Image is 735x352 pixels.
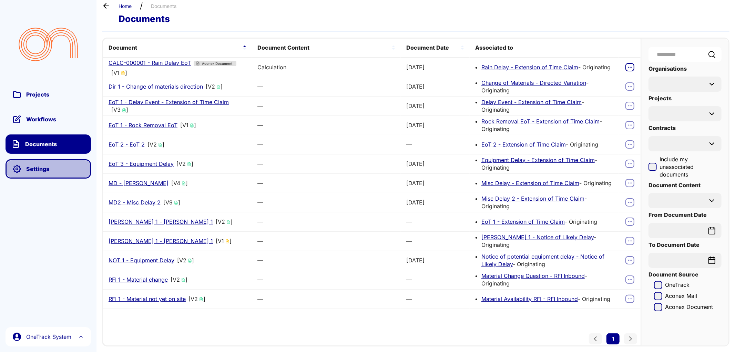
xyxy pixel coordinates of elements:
td: [DATE] [401,251,470,270]
span: Documents [25,141,85,148]
td: — [252,232,401,251]
a: Settings [6,159,91,179]
span: Associated to [475,44,513,51]
td: — [252,77,401,97]
td: — [252,135,401,154]
button: Current Page, Page 1 [606,333,620,344]
a: Projects [6,85,91,104]
a: Misc Delay 2 - Extension of Time Claim [481,195,584,202]
span: Documents [119,13,170,24]
td: [DATE] [401,97,470,116]
td: [DATE] [401,174,470,193]
td: — [252,290,401,309]
a: RFI 1 - Material not yet on site[V2] [109,295,205,303]
span: [V9 ] [163,199,180,206]
a: MD - [PERSON_NAME][V4] [109,179,188,187]
span: Aconex Document [198,61,232,66]
div: To Document Date [649,241,722,249]
span: [V2 ] [177,257,194,264]
label: Include my unassociated documents [660,155,722,179]
span: Settings [26,165,84,172]
a: NOT 1 - Equipment Delay[V2] [109,257,194,264]
div: Projects [649,94,722,102]
a: EoT 1 - Rock Removal EoT[V1] [109,121,196,129]
td: — [401,135,470,154]
a: [PERSON_NAME] 1 - Notice of Likely Delay [481,234,594,241]
span: - Originating [578,295,610,302]
span: [V4 ] [171,179,188,187]
span: - Originating [513,261,545,268]
td: — [252,154,401,174]
a: Workflows [6,110,91,129]
td: — [252,97,401,116]
div: Document Source [649,271,722,278]
label: OneTrack [665,281,691,289]
span: - Originating [566,141,598,148]
td: — [401,270,470,290]
td: [DATE] [401,58,470,77]
div: Document Content [649,181,722,189]
td: [DATE] [401,116,470,135]
a: MD2 - Misc Delay 2[V9] [109,199,180,206]
span: [V1 ] [111,69,127,77]
span: - Originating [578,64,611,71]
a: Dir 1 - Change of materials direction[V2] [109,83,223,90]
label: Aconex Document [665,303,715,311]
a: Equipment Delay - Extension of Time Claim [481,157,595,163]
div: From Document Date [649,211,722,219]
a: EoT 1 - Extension of Time Claim [481,218,565,225]
label: Aconex Mail [665,292,699,300]
a: Home [119,2,132,10]
span: [V2 ] [206,83,223,90]
td: — [252,270,401,290]
nav: Pagination Navigation [585,332,641,345]
td: — [252,116,401,135]
span: [V3 ] [111,106,128,113]
a: EoT 2 - EoT 2[V2] [109,141,164,148]
td: Calculation [252,58,401,77]
div: Contracts [649,124,722,132]
a: EoT 2 - Extension of Time Claim [481,141,566,148]
a: EoT 3 - Equipment Delay[V2] [109,160,193,168]
span: [V2 ] [147,141,164,148]
a: [PERSON_NAME] 1 - [PERSON_NAME] 1[V1] [109,237,232,245]
span: Workflows [26,116,84,123]
span: [V2 ] [188,295,205,303]
span: [V2 ] [176,160,193,168]
span: Document Date [406,44,449,51]
a: Notice of potential equipment delay - Notice of Likely Delay [481,253,604,268]
td: — [252,174,401,193]
span: OneTrack System [26,333,73,341]
span: Document [109,44,137,51]
a: Rain Delay - Extension of Time Claim [481,64,578,71]
a: Misc Delay - Extension of Time Claim [481,180,579,187]
span: [V2 ] [216,218,233,225]
a: [PERSON_NAME] 1 - [PERSON_NAME] 1[V2] [109,218,233,225]
div: Organisations [649,65,722,72]
a: Material Change Question - RFI Inbound [481,272,585,279]
span: - Originating [579,180,612,187]
span: - Originating [565,218,597,225]
a: Change of Materials - Directed Variation [481,79,586,86]
td: — [401,232,470,251]
span: [V1 ] [180,121,196,129]
a: Rock Removal EoT - Extension of Time Claim [481,118,600,125]
a: RFI 1 - Material change[V2] [109,276,187,283]
a: Delay Event - Extension of Time Claim [481,99,582,105]
td: [DATE] [401,77,470,97]
a: Material Availability RFI - RFI Inbound [481,295,578,302]
a: CALC-000001 - Rain Delay EoTAconex Document[V1] [109,58,246,77]
span: [V2 ] [171,276,187,283]
a: Documents [6,134,91,154]
td: [DATE] [401,154,470,174]
span: Projects [26,91,84,98]
td: — [401,212,470,232]
td: — [252,212,401,232]
a: EoT 1 - Delay Event - Extension of Time Claim[V3] [109,98,246,114]
td: — [401,290,470,309]
button: OneTrack System [6,327,91,346]
td: — [252,193,401,212]
span: [V1 ] [216,237,232,245]
span: Document Content [257,44,309,51]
